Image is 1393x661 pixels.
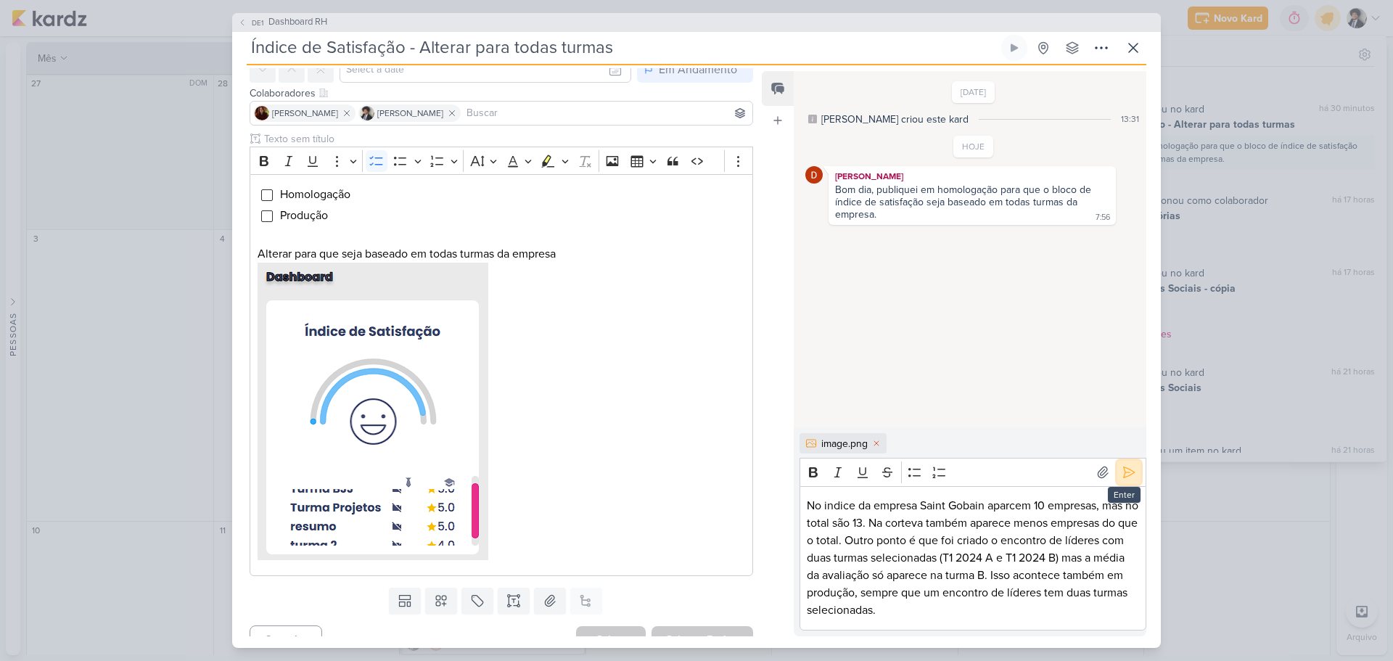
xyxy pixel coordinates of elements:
span: Homologação [280,187,350,202]
div: Bom dia, publiquei em homologação para que o bloco de índice de satisfação seja baseado em todas ... [835,184,1094,221]
div: image.png [821,436,868,451]
div: Editor editing area: main [800,486,1146,631]
div: [PERSON_NAME] criou este kard [821,112,969,127]
input: Texto sem título [261,131,753,147]
img: pAOVUT0iHILH0Eny87OZsuPYZibDukO6U9FRY8od5c1a6g2hYaFob5z9KlQlDXUDcMwTPmh2luy8qhMr6LurTWVEj7Cuiq5so... [258,263,488,560]
div: Ligar relógio [1008,42,1020,54]
span: [PERSON_NAME] [272,107,338,120]
p: No indice da empresa Saint Gobain aparcem 10 empresas, mas no total são 13. Na corteva também apa... [807,497,1138,619]
img: Pedro Luahn Simões [360,106,374,120]
div: Editor toolbar [250,147,753,175]
div: [PERSON_NAME] [831,169,1113,184]
input: Kard Sem Título [247,35,998,61]
input: Buscar [464,104,749,122]
div: Em Andamento [659,61,737,78]
div: 13:31 [1121,112,1139,126]
span: Produção [280,208,328,223]
img: Jaqueline Molina [255,106,269,120]
div: Enter [1108,487,1141,503]
div: Editor toolbar [800,458,1146,486]
div: 7:56 [1096,212,1110,223]
input: Select a date [340,57,631,83]
button: Em Andamento [637,57,753,83]
div: Colaboradores [250,86,753,101]
span: [PERSON_NAME] [377,107,443,120]
img: Davi Elias Teixeira [805,166,823,184]
p: Alterar para que seja baseado em todas turmas da empresa [258,245,745,565]
div: Editor editing area: main [250,174,753,576]
button: Cancelar [250,625,322,654]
